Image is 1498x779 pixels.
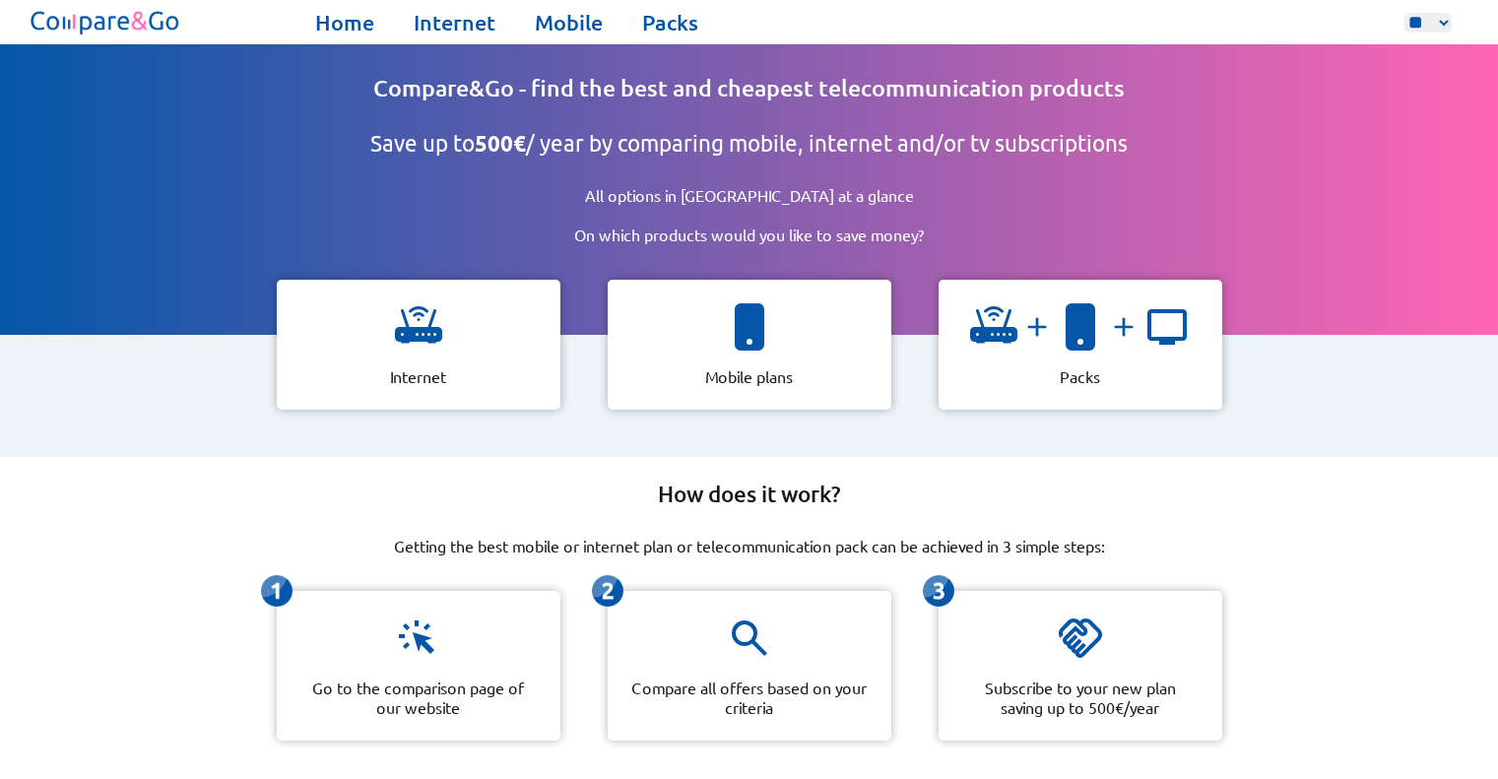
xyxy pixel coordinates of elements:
[1104,311,1143,343] img: and
[642,9,698,36] a: Packs
[522,185,977,205] p: All options in [GEOGRAPHIC_DATA] at a glance
[27,5,185,39] img: Logo of Compare&Go
[923,280,1238,410] a: icon representing a wifiandicon representing a smartphoneandicon representing a tv Packs
[475,130,526,157] b: 500€
[962,678,1199,717] p: Subscribe to your new plan saving up to 500€/year
[631,678,868,717] p: Compare all offers based on your criteria
[395,615,442,662] img: icon representing a click
[535,9,603,36] a: Mobile
[315,9,374,36] a: Home
[658,481,841,508] h2: How does it work?
[261,280,576,410] a: icon representing a wifi Internet
[390,366,446,386] p: Internet
[1057,303,1104,351] img: icon representing a smartphone
[592,280,907,410] a: icon representing a smartphone Mobile plans
[394,536,1105,555] p: Getting the best mobile or internet plan or telecommunication pack can be achieved in 3 simple st...
[1017,311,1057,343] img: and
[592,575,623,607] img: icon representing the second-step
[1143,303,1191,351] img: icon representing a tv
[373,74,1125,102] h1: Compare&Go - find the best and cheapest telecommunication products
[414,9,495,36] a: Internet
[300,678,537,717] p: Go to the comparison page of our website
[395,303,442,351] img: icon representing a wifi
[1057,615,1104,662] img: icon representing a handshake
[261,575,293,607] img: icon representing the first-step
[923,575,954,607] img: icon representing the third-step
[1060,366,1100,386] p: Packs
[370,130,1128,158] h2: Save up to / year by comparing mobile, internet and/or tv subscriptions
[970,303,1017,351] img: icon representing a wifi
[726,615,773,662] img: icon representing a magnifying glass
[726,303,773,351] img: icon representing a smartphone
[511,225,987,244] p: On which products would you like to save money?
[705,366,793,386] p: Mobile plans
